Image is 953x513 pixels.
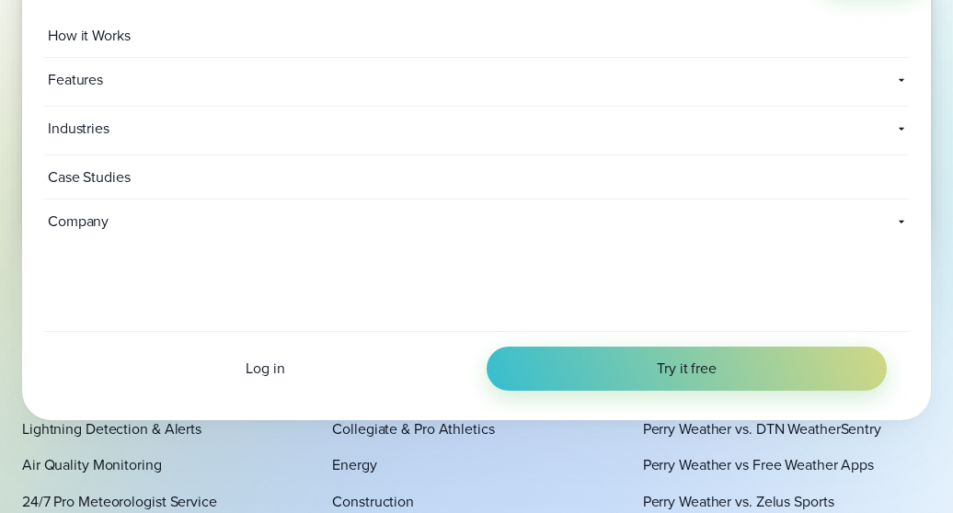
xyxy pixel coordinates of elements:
span: Company [44,199,224,244]
a: Air Quality Monitoring [22,454,162,476]
a: Construction [332,491,414,513]
a: Perry Weather vs. DTN WeatherSentry [643,418,881,440]
a: Energy [332,454,376,476]
span: Try it free [657,358,717,380]
span: Industries [44,107,586,151]
a: Case Studies [44,155,909,200]
span: How it Works [44,14,138,58]
a: Lightning Detection & Alerts [22,418,201,440]
a: Try it free [487,347,887,391]
a: Perry Weather vs. Zelus Sports [643,491,834,513]
span: Features [44,58,356,102]
a: Perry Weather vs Free Weather Apps [643,454,874,476]
span: Case Studies [44,155,138,199]
a: How it Works [44,14,909,59]
a: Collegiate & Pro Athletics [332,418,494,440]
span: Log in [246,358,284,380]
a: 24/7 Pro Meteorologist Service [22,491,217,513]
a: Log in [66,358,465,380]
